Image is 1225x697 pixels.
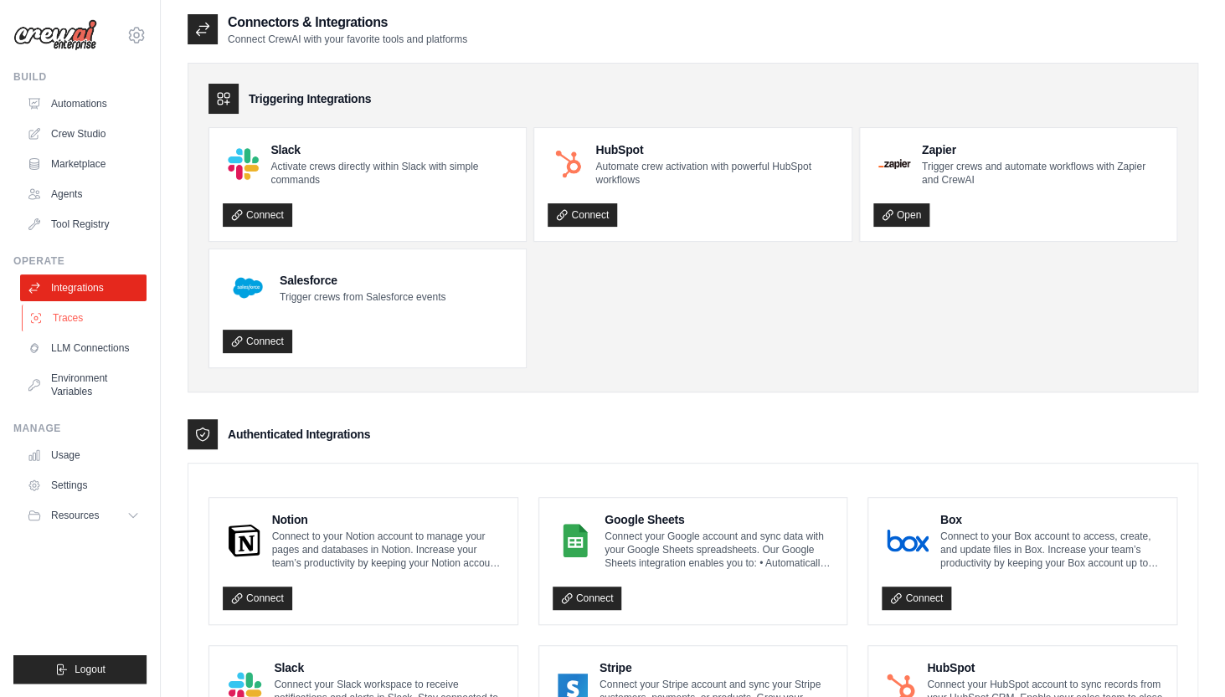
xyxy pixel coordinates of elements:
p: Connect to your Box account to access, create, and update files in Box. Increase your team’s prod... [940,530,1163,570]
h4: Box [940,511,1163,528]
a: Connect [223,203,292,227]
a: Integrations [20,274,147,301]
img: Zapier Logo [878,159,910,169]
img: Notion Logo [228,524,260,557]
a: Tool Registry [20,211,147,238]
a: Connect [548,203,617,227]
a: Environment Variables [20,365,147,405]
h4: HubSpot [595,141,837,158]
a: Settings [20,472,147,499]
h4: Salesforce [280,272,445,289]
p: Connect CrewAI with your favorite tools and platforms [228,33,467,46]
h4: Stripe [600,659,833,676]
img: HubSpot Logo [553,149,584,180]
h4: Notion [272,511,504,528]
a: Connect [882,587,951,610]
h3: Triggering Integrations [249,90,371,107]
button: Resources [20,502,147,529]
p: Connect to your Notion account to manage your pages and databases in Notion. Increase your team’s... [272,530,504,570]
div: Manage [13,422,147,435]
p: Trigger crews from Salesforce events [280,290,445,304]
a: Traces [22,305,148,331]
a: LLM Connections [20,335,147,361]
h4: HubSpot [927,659,1163,676]
a: Crew Studio [20,120,147,147]
span: Resources [51,509,99,522]
a: Open [873,203,929,227]
img: Box Logo [887,524,928,557]
img: Slack Logo [228,148,259,179]
h4: Slack [270,141,512,158]
div: Build [13,70,147,84]
a: Agents [20,181,147,208]
img: Logo [13,19,97,51]
p: Activate crews directly within Slack with simple commands [270,160,512,187]
h4: Slack [274,659,503,676]
h4: Google Sheets [605,511,833,528]
p: Trigger crews and automate workflows with Zapier and CrewAI [922,160,1163,187]
a: Connect [223,587,292,610]
h3: Authenticated Integrations [228,426,370,443]
h4: Zapier [922,141,1163,158]
a: Connect [553,587,622,610]
p: Automate crew activation with powerful HubSpot workflows [595,160,837,187]
span: Logout [75,663,106,676]
p: Connect your Google account and sync data with your Google Sheets spreadsheets. Our Google Sheets... [605,530,833,570]
h2: Connectors & Integrations [228,13,467,33]
img: Salesforce Logo [228,268,268,308]
button: Logout [13,655,147,684]
a: Connect [223,330,292,353]
img: Google Sheets Logo [558,524,593,557]
a: Usage [20,442,147,469]
a: Marketplace [20,151,147,177]
div: Operate [13,254,147,268]
a: Automations [20,90,147,117]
